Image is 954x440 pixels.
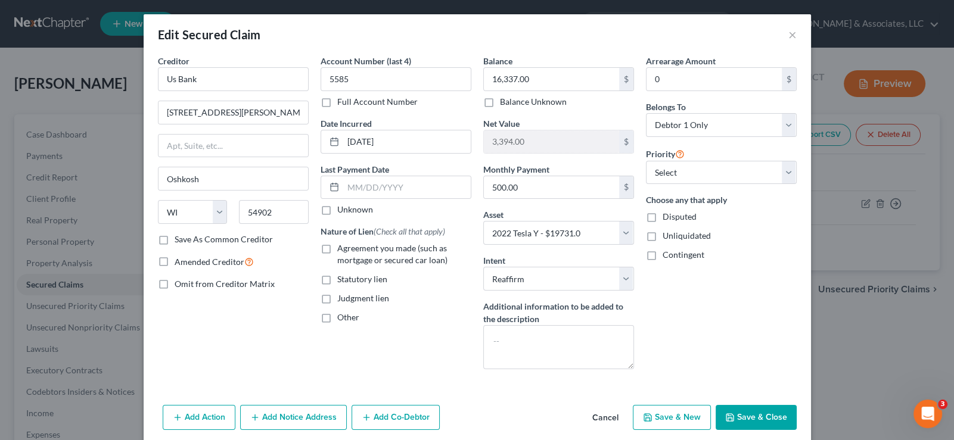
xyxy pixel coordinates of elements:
div: $ [619,68,633,91]
label: Intent [483,254,505,267]
span: Unliquidated [663,230,711,241]
button: Cancel [583,406,628,430]
span: Belongs To [646,102,686,112]
input: MM/DD/YYYY [343,130,471,153]
div: $ [619,130,633,153]
button: Add Action [163,405,235,430]
span: Omit from Creditor Matrix [175,279,275,289]
label: Additional information to be added to the description [483,300,634,325]
label: Account Number (last 4) [321,55,411,67]
label: Balance Unknown [500,96,567,108]
input: Search creditor by name... [158,67,309,91]
button: Save & Close [716,405,797,430]
label: Net Value [483,117,520,130]
label: Unknown [337,204,373,216]
input: Apt, Suite, etc... [159,135,308,157]
input: 0.00 [647,68,782,91]
button: × [788,27,797,42]
button: Add Co-Debtor [352,405,440,430]
input: XXXX [321,67,471,91]
button: Add Notice Address [240,405,347,430]
input: MM/DD/YYYY [343,176,471,199]
label: Choose any that apply [646,194,797,206]
label: Full Account Number [337,96,418,108]
span: Amended Creditor [175,257,244,267]
input: 0.00 [484,176,619,199]
input: Enter zip... [239,200,309,224]
input: Enter city... [159,167,308,190]
span: Judgment lien [337,293,389,303]
span: Statutory lien [337,274,387,284]
div: Edit Secured Claim [158,26,261,43]
span: (Check all that apply) [374,226,445,236]
label: Monthly Payment [483,163,549,176]
input: Enter address... [159,101,308,124]
label: Arrearage Amount [646,55,716,67]
input: 0.00 [484,68,619,91]
div: $ [619,176,633,199]
label: Nature of Lien [321,225,445,238]
div: $ [782,68,796,91]
input: 0.00 [484,130,619,153]
label: Save As Common Creditor [175,233,273,245]
span: Contingent [663,249,704,260]
label: Priority [646,146,685,161]
span: Disputed [663,211,697,221]
label: Date Incurred [321,117,372,130]
span: Agreement you made (such as mortgage or secured car loan) [337,243,448,265]
label: Last Payment Date [321,163,389,176]
iframe: Intercom live chat [913,400,942,428]
span: 3 [938,400,947,409]
label: Balance [483,55,512,67]
span: Asset [483,210,504,220]
span: Creditor [158,56,189,66]
button: Save & New [633,405,711,430]
span: Other [337,312,359,322]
